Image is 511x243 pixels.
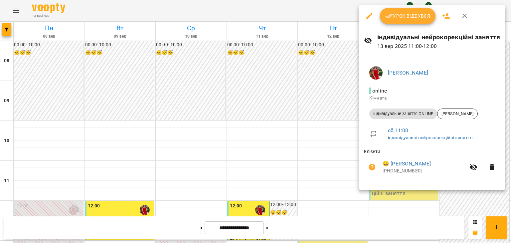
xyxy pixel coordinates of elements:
[388,70,428,76] a: [PERSON_NAME]
[377,32,500,42] h6: індивідуальні нейрокорекційні заняття
[380,8,436,24] button: Урок відбувся
[437,111,477,117] span: [PERSON_NAME]
[364,159,380,175] button: Візит ще не сплачено. Додати оплату?
[364,148,500,181] ul: Клієнти
[369,66,383,80] img: 231207409d8b35f44da8599795c797be.jpg
[369,95,495,102] p: Кімната
[383,160,431,168] a: 😀 [PERSON_NAME]
[437,109,478,119] div: [PERSON_NAME]
[388,127,408,133] a: сб , 11:00
[369,111,437,117] span: індивідуальне заняття ONLINE
[377,42,500,50] p: 13 вер 2025 11:00 - 12:00
[383,168,465,174] p: [PHONE_NUMBER]
[385,12,430,20] span: Урок відбувся
[388,135,473,140] a: індивідуальні нейрокорекційні заняття
[369,88,388,94] span: - online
